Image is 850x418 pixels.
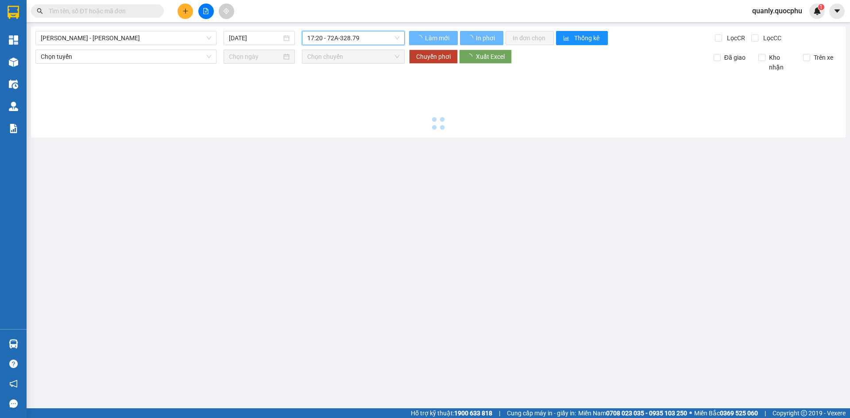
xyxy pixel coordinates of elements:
span: Kho nhận [765,53,796,72]
span: 1 [819,4,823,10]
span: Đã giao [721,53,749,62]
span: Xuất Excel [476,52,505,61]
span: ⚪️ [689,411,692,415]
span: plus [182,8,189,14]
span: copyright [801,410,807,416]
input: 12/10/2025 [229,33,282,43]
img: warehouse-icon [9,58,18,67]
span: Phan Thiết - Vũng Tàu [41,31,211,45]
span: Thống kê [574,33,601,43]
button: In phơi [460,31,503,45]
button: plus [178,4,193,19]
span: Lọc CC [760,33,783,43]
span: bar-chart [563,35,571,42]
span: quanly.quocphu [745,5,809,16]
span: search [37,8,43,14]
span: message [9,399,18,408]
span: file-add [203,8,209,14]
span: Miền Nam [578,408,687,418]
img: dashboard-icon [9,35,18,45]
button: In đơn chọn [506,31,554,45]
span: Miền Bắc [694,408,758,418]
span: Làm mới [425,33,451,43]
input: Chọn ngày [229,52,282,61]
button: Xuất Excel [459,50,512,64]
span: aim [223,8,229,14]
strong: 0708 023 035 - 0935 103 250 [606,410,687,417]
span: Chọn chuyến [307,50,399,63]
img: warehouse-icon [9,102,18,111]
span: | [765,408,766,418]
img: warehouse-icon [9,339,18,349]
span: Chọn tuyến [41,50,211,63]
span: question-circle [9,360,18,368]
button: Chuyển phơi [409,50,458,64]
span: Lọc CR [723,33,746,43]
span: notification [9,380,18,388]
button: Làm mới [409,31,458,45]
span: Hỗ trợ kỹ thuật: [411,408,492,418]
span: | [499,408,500,418]
strong: 1900 633 818 [454,410,492,417]
span: In phơi [476,33,496,43]
span: loading [467,35,475,41]
span: Cung cấp máy in - giấy in: [507,408,576,418]
span: caret-down [833,7,841,15]
span: loading [466,54,476,60]
img: logo-vxr [8,6,19,19]
button: aim [219,4,234,19]
img: solution-icon [9,124,18,133]
button: caret-down [829,4,845,19]
span: Trên xe [810,53,837,62]
img: icon-new-feature [813,7,821,15]
span: 17:20 - 72A-328.79 [307,31,399,45]
sup: 1 [818,4,824,10]
span: loading [416,35,424,41]
input: Tìm tên, số ĐT hoặc mã đơn [49,6,153,16]
button: bar-chartThống kê [556,31,608,45]
strong: 0369 525 060 [720,410,758,417]
button: file-add [198,4,214,19]
img: warehouse-icon [9,80,18,89]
